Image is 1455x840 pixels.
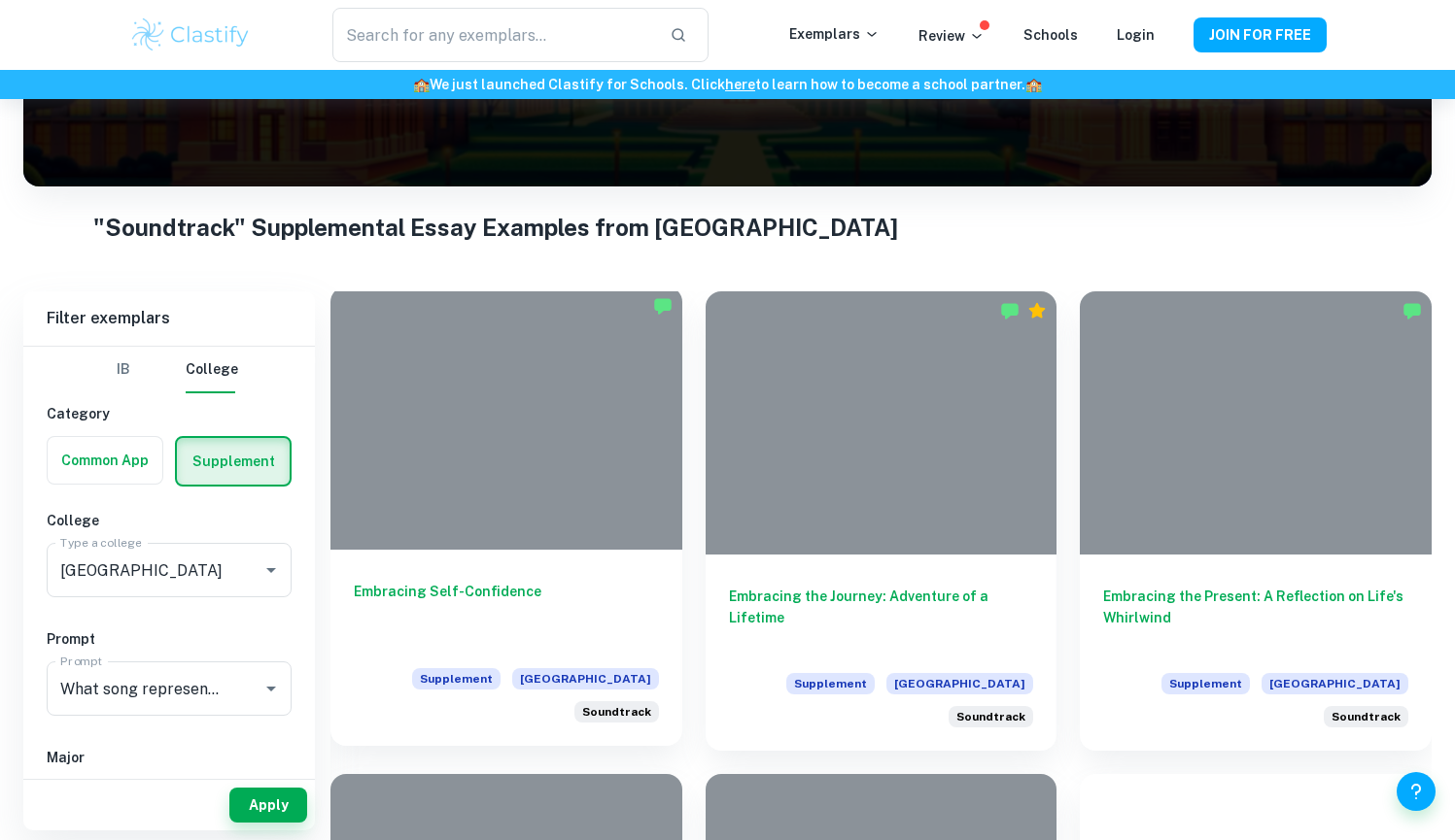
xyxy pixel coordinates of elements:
img: Marked [1000,301,1020,320]
a: Login [1117,27,1155,43]
h6: Category [47,403,292,424]
h6: Major [47,747,292,768]
img: Marked [1403,301,1422,320]
span: Supplement [1161,673,1250,694]
div: Filter type choice [100,347,238,393]
button: Open [258,675,285,702]
button: College [186,347,238,393]
span: Soundtrack [582,703,651,721]
a: Schools [1023,27,1078,43]
h1: "Soundtrack" Supplemental Essay Examples from [GEOGRAPHIC_DATA] [93,210,1361,245]
h6: Embracing the Journey: Adventure of a Lifetime [729,586,1034,650]
a: Embracing the Journey: Adventure of a LifetimeSupplement[GEOGRAPHIC_DATA]What song represents the... [706,291,1057,751]
span: Soundtrack [1332,708,1401,725]
label: Prompt [60,653,103,669]
span: 🏫 [1025,77,1042,92]
button: Apply [229,788,307,823]
div: Premium [1027,301,1047,320]
label: Type a college [60,534,141,551]
span: [GEOGRAPHIC_DATA] [512,668,659,689]
span: [GEOGRAPHIC_DATA] [1262,673,1408,694]
a: here [725,77,755,92]
button: Supplement [177,438,290,485]
h6: Embracing Self-Confidence [354,581,659,645]
div: What song represents the soundtrack of your life at this moment? [949,706,1033,727]
button: JOIN FOR FREE [1194,17,1327,52]
span: Supplement [786,673,875,694]
h6: We just launched Clastify for Schools. Click to learn how to become a school partner. [4,74,1451,95]
p: Review [918,25,985,47]
span: [GEOGRAPHIC_DATA] [886,673,1033,694]
input: Search for any exemplars... [332,8,653,62]
img: Clastify logo [129,16,253,54]
span: Soundtrack [956,708,1025,725]
button: Open [258,556,285,584]
div: What song represents the soundtrack of your life at this moment? [574,701,659,722]
button: Help and Feedback [1397,772,1436,811]
h6: Embracing the Present: A Reflection on Life's Whirlwind [1103,586,1408,650]
img: Marked [653,296,673,316]
button: IB [100,347,147,393]
h6: Filter exemplars [23,291,315,346]
div: What song represents the soundtrack of your life at this moment? [1324,706,1408,727]
h6: Prompt [47,628,292,650]
p: Exemplars [789,23,880,45]
a: Embracing Self-ConfidenceSupplement[GEOGRAPHIC_DATA]What song represents the soundtrack of your l... [330,291,682,751]
h6: College [47,510,292,531]
span: Supplement [412,668,501,689]
span: 🏫 [413,77,430,92]
a: Embracing the Present: A Reflection on Life's WhirlwindSupplement[GEOGRAPHIC_DATA]What song repre... [1080,291,1432,751]
button: Common App [48,437,162,484]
